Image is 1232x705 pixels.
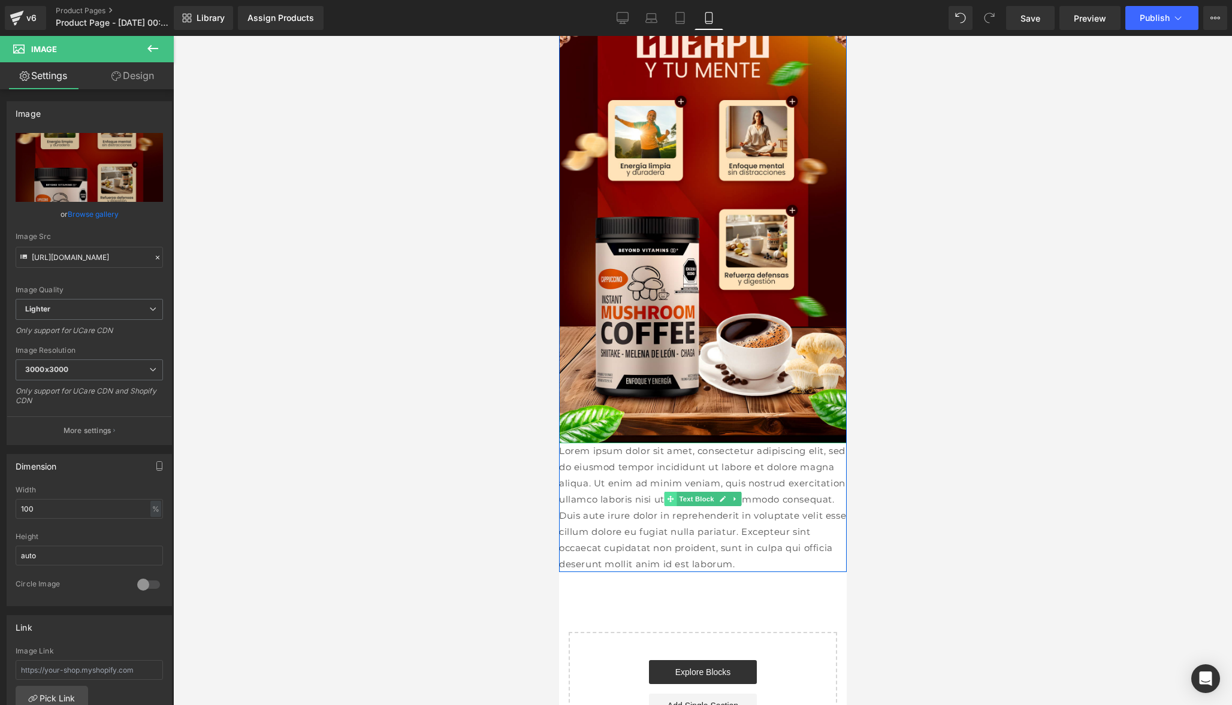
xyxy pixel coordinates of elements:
[16,486,163,494] div: Width
[90,624,198,648] a: Explore Blocks
[25,304,50,313] b: Lighter
[25,365,68,374] b: 3000x3000
[247,13,314,23] div: Assign Products
[16,546,163,565] input: auto
[150,501,161,517] div: %
[16,616,32,633] div: Link
[7,416,171,444] button: More settings
[5,6,46,30] a: v6
[56,18,171,28] span: Product Page - [DATE] 00:32:18
[949,6,973,30] button: Undo
[56,6,194,16] a: Product Pages
[16,102,41,119] div: Image
[117,456,157,470] span: Text Block
[170,456,183,470] a: Expand / Collapse
[1140,13,1170,23] span: Publish
[1074,12,1106,25] span: Preview
[68,204,119,225] a: Browse gallery
[16,579,125,592] div: Circle Image
[637,6,666,30] a: Laptop
[694,6,723,30] a: Mobile
[16,647,163,655] div: Image Link
[1191,664,1220,693] div: Open Intercom Messenger
[1203,6,1227,30] button: More
[197,13,225,23] span: Library
[16,286,163,294] div: Image Quality
[16,455,57,471] div: Dimension
[174,6,233,30] a: New Library
[16,326,163,343] div: Only support for UCare CDN
[16,232,163,241] div: Image Src
[1125,6,1198,30] button: Publish
[16,386,163,413] div: Only support for UCare CDN and Shopify CDN
[16,499,163,519] input: auto
[977,6,1001,30] button: Redo
[31,44,57,54] span: Image
[64,425,111,436] p: More settings
[16,660,163,680] input: https://your-shop.myshopify.com
[608,6,637,30] a: Desktop
[16,208,163,220] div: or
[666,6,694,30] a: Tablet
[89,62,176,89] a: Design
[16,247,163,268] input: Link
[1020,12,1040,25] span: Save
[16,346,163,355] div: Image Resolution
[90,658,198,682] a: Add Single Section
[1059,6,1121,30] a: Preview
[16,532,163,541] div: Height
[24,10,39,26] div: v6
